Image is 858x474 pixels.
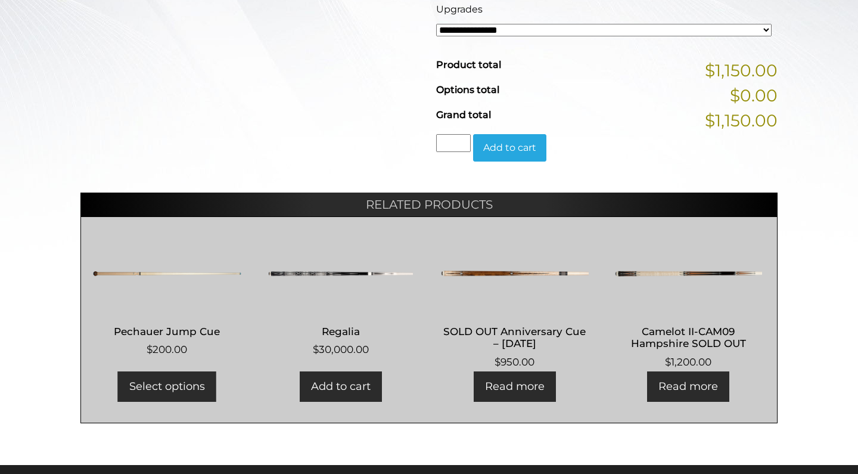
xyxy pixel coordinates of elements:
[436,59,501,70] span: Product total
[118,371,216,402] a: Add to cart: “Pechauer Jump Cue”
[436,109,491,120] span: Grand total
[440,238,589,309] img: SOLD OUT Anniversary Cue - DEC 4
[705,108,778,133] span: $1,150.00
[665,356,671,368] span: $
[495,356,500,368] span: $
[267,238,415,309] img: Regalia
[665,356,711,368] bdi: 1,200.00
[436,84,499,95] span: Options total
[80,193,778,216] h2: Related products
[440,320,589,355] h2: SOLD OUT Anniversary Cue – [DATE]
[300,371,382,402] a: Add to cart: “Regalia”
[495,356,534,368] bdi: 950.00
[313,343,319,355] span: $
[614,238,763,309] img: Camelot II-CAM09 Hampshire SOLD OUT
[730,83,778,108] span: $0.00
[614,238,763,370] a: Camelot II-CAM09 Hampshire SOLD OUT $1,200.00
[647,371,729,402] a: Read more about “Camelot II-CAM09 Hampshire SOLD OUT”
[436,134,471,152] input: Product quantity
[93,238,241,358] a: Pechauer Jump Cue $200.00
[313,343,369,355] bdi: 30,000.00
[436,4,483,15] span: Upgrades
[147,343,153,355] span: $
[473,134,546,162] button: Add to cart
[267,320,415,342] h2: Regalia
[614,320,763,355] h2: Camelot II-CAM09 Hampshire SOLD OUT
[93,238,241,309] img: Pechauer Jump Cue
[474,371,556,402] a: Read more about “SOLD OUT Anniversary Cue - DEC 4”
[93,320,241,342] h2: Pechauer Jump Cue
[705,58,778,83] span: $1,150.00
[147,343,187,355] bdi: 200.00
[440,238,589,370] a: SOLD OUT Anniversary Cue – [DATE] $950.00
[267,238,415,358] a: Regalia $30,000.00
